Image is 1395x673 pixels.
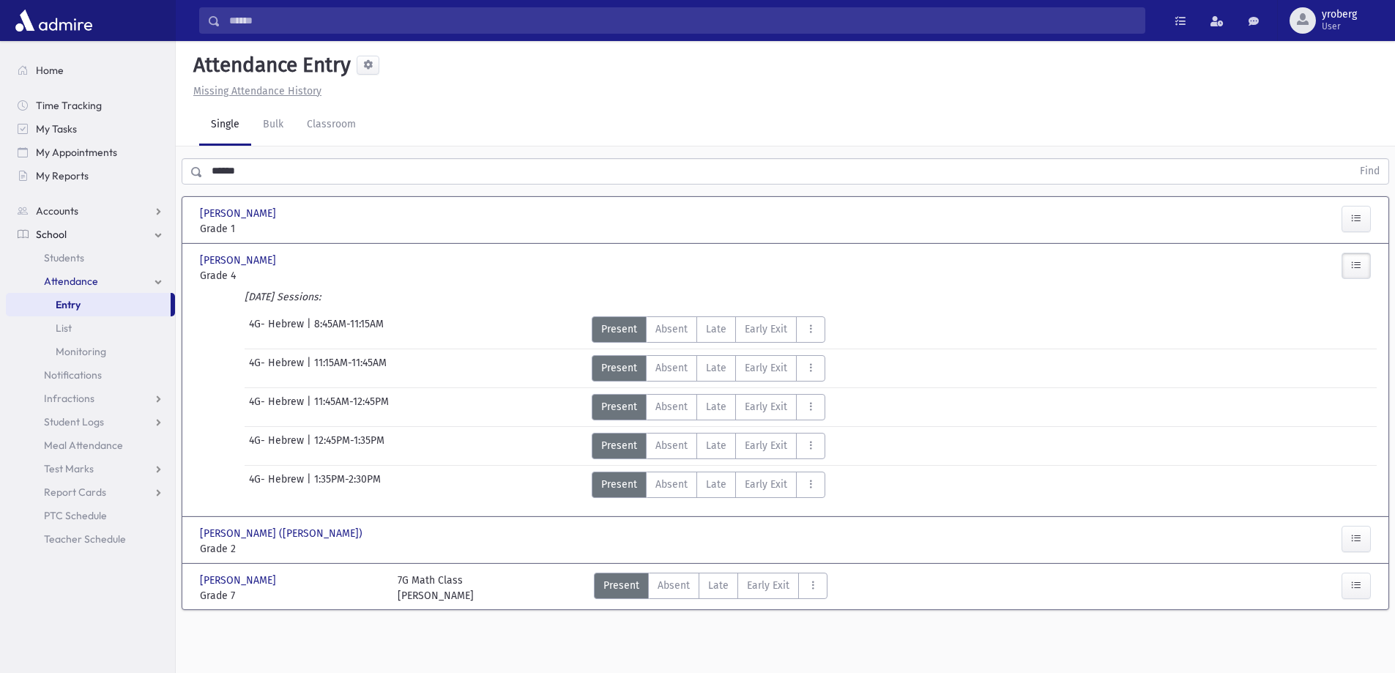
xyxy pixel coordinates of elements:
span: Present [601,438,637,453]
span: 1:35PM-2:30PM [314,472,381,498]
div: 7G Math Class [PERSON_NAME] [398,573,474,603]
span: Accounts [36,204,78,217]
span: Meal Attendance [44,439,123,452]
span: | [307,316,314,343]
a: PTC Schedule [6,504,175,527]
span: Late [706,321,726,337]
span: 12:45PM-1:35PM [314,433,384,459]
a: Single [199,105,251,146]
span: Absent [655,477,688,492]
a: My Tasks [6,117,175,141]
a: Student Logs [6,410,175,434]
input: Search [220,7,1145,34]
span: Present [601,321,637,337]
a: Bulk [251,105,295,146]
span: 4G- Hebrew [249,394,307,420]
span: Present [601,360,637,376]
a: Meal Attendance [6,434,175,457]
span: School [36,228,67,241]
span: 11:45AM-12:45PM [314,394,389,420]
span: Grade 1 [200,221,383,237]
span: 4G- Hebrew [249,433,307,459]
span: Absent [655,360,688,376]
span: Student Logs [44,415,104,428]
span: [PERSON_NAME] [200,253,279,268]
span: My Reports [36,169,89,182]
span: Grade 7 [200,588,383,603]
span: List [56,321,72,335]
span: My Appointments [36,146,117,159]
a: School [6,223,175,246]
button: Find [1351,159,1388,184]
a: Entry [6,293,171,316]
span: Late [706,399,726,414]
i: [DATE] Sessions: [245,291,321,303]
span: [PERSON_NAME] [200,573,279,588]
a: Home [6,59,175,82]
h5: Attendance Entry [187,53,351,78]
a: Classroom [295,105,368,146]
span: Late [708,578,729,593]
a: Time Tracking [6,94,175,117]
img: AdmirePro [12,6,96,35]
a: Accounts [6,199,175,223]
a: Teacher Schedule [6,527,175,551]
span: Early Exit [745,438,787,453]
span: Early Exit [745,477,787,492]
div: AttTypes [592,394,825,420]
span: Absent [655,399,688,414]
span: Monitoring [56,345,106,358]
div: AttTypes [594,573,827,603]
span: Home [36,64,64,77]
span: 11:15AM-11:45AM [314,355,387,382]
div: AttTypes [592,355,825,382]
span: Early Exit [747,578,789,593]
span: | [307,472,314,498]
span: Early Exit [745,321,787,337]
span: 4G- Hebrew [249,355,307,382]
a: Notifications [6,363,175,387]
span: Notifications [44,368,102,382]
div: AttTypes [592,316,825,343]
a: Report Cards [6,480,175,504]
a: Infractions [6,387,175,410]
span: Present [601,399,637,414]
span: [PERSON_NAME] [200,206,279,221]
a: Missing Attendance History [187,85,321,97]
a: My Reports [6,164,175,187]
span: Absent [655,321,688,337]
span: | [307,355,314,382]
span: Absent [655,438,688,453]
span: Present [603,578,639,593]
span: | [307,433,314,459]
span: Attendance [44,275,98,288]
span: Entry [56,298,81,311]
u: Missing Attendance History [193,85,321,97]
span: User [1322,21,1357,32]
span: My Tasks [36,122,77,135]
span: Present [601,477,637,492]
a: Students [6,246,175,269]
span: [PERSON_NAME] ([PERSON_NAME]) [200,526,365,541]
span: | [307,394,314,420]
span: Late [706,477,726,492]
span: Grade 2 [200,541,383,557]
a: List [6,316,175,340]
a: Monitoring [6,340,175,363]
span: Report Cards [44,486,106,499]
span: Infractions [44,392,94,405]
span: Time Tracking [36,99,102,112]
a: Attendance [6,269,175,293]
span: Late [706,360,726,376]
span: Absent [658,578,690,593]
a: My Appointments [6,141,175,164]
div: AttTypes [592,433,825,459]
span: 4G- Hebrew [249,472,307,498]
div: AttTypes [592,472,825,498]
span: 4G- Hebrew [249,316,307,343]
span: Grade 4 [200,268,383,283]
span: Early Exit [745,360,787,376]
span: 8:45AM-11:15AM [314,316,384,343]
span: PTC Schedule [44,509,107,522]
span: yroberg [1322,9,1357,21]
